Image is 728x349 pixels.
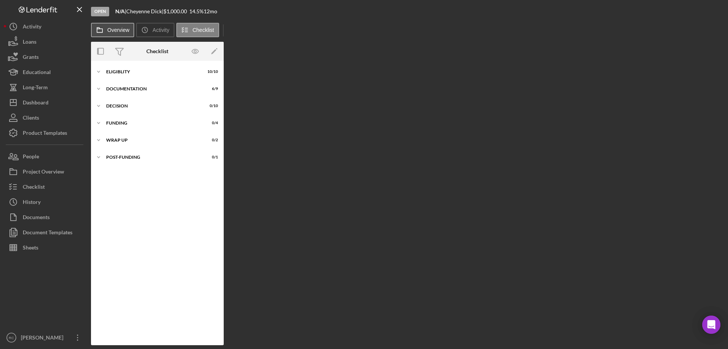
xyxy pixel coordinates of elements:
[106,121,199,125] div: Funding
[4,149,87,164] button: People
[702,316,720,334] div: Open Intercom Messenger
[23,110,39,127] div: Clients
[4,225,87,240] button: Document Templates
[4,19,87,34] button: Activity
[204,155,218,159] div: 0 / 1
[4,164,87,179] button: Project Overview
[152,27,169,33] label: Activity
[163,8,189,14] div: $1,000.00
[204,121,218,125] div: 0 / 4
[4,110,87,125] button: Clients
[91,7,109,16] div: Open
[204,69,218,74] div: 10 / 10
[115,8,125,14] b: N/A
[136,23,174,37] button: Activity
[4,65,87,80] button: Educational
[23,80,48,97] div: Long-Term
[4,80,87,95] button: Long-Term
[9,336,14,340] text: RC
[115,8,126,14] div: |
[4,49,87,65] button: Grants
[126,8,163,14] div: Cheyenne Dick |
[23,34,36,51] div: Loans
[107,27,129,33] label: Overview
[204,138,218,142] div: 0 / 2
[23,225,72,242] div: Document Templates
[106,138,199,142] div: Wrap up
[4,179,87,194] button: Checklist
[19,330,68,347] div: [PERSON_NAME]
[4,34,87,49] button: Loans
[176,23,219,37] button: Checklist
[4,240,87,255] button: Sheets
[204,8,217,14] div: 12 mo
[106,155,199,159] div: Post-Funding
[23,95,49,112] div: Dashboard
[23,49,39,66] div: Grants
[23,164,64,181] div: Project Overview
[146,48,168,54] div: Checklist
[91,23,134,37] button: Overview
[106,69,199,74] div: Eligiblity
[23,194,41,212] div: History
[193,27,214,33] label: Checklist
[4,210,87,225] button: Documents
[23,210,50,227] div: Documents
[4,194,87,210] button: History
[23,125,67,142] div: Product Templates
[23,65,51,82] div: Educational
[4,95,87,110] button: Dashboard
[23,149,39,166] div: People
[106,87,199,91] div: Documentation
[23,19,41,36] div: Activity
[23,179,45,196] div: Checklist
[4,125,87,141] button: Product Templates
[204,87,218,91] div: 6 / 9
[189,8,204,14] div: 14.5 %
[204,104,218,108] div: 0 / 10
[4,330,87,345] button: RC[PERSON_NAME]
[23,240,38,257] div: Sheets
[106,104,199,108] div: Decision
